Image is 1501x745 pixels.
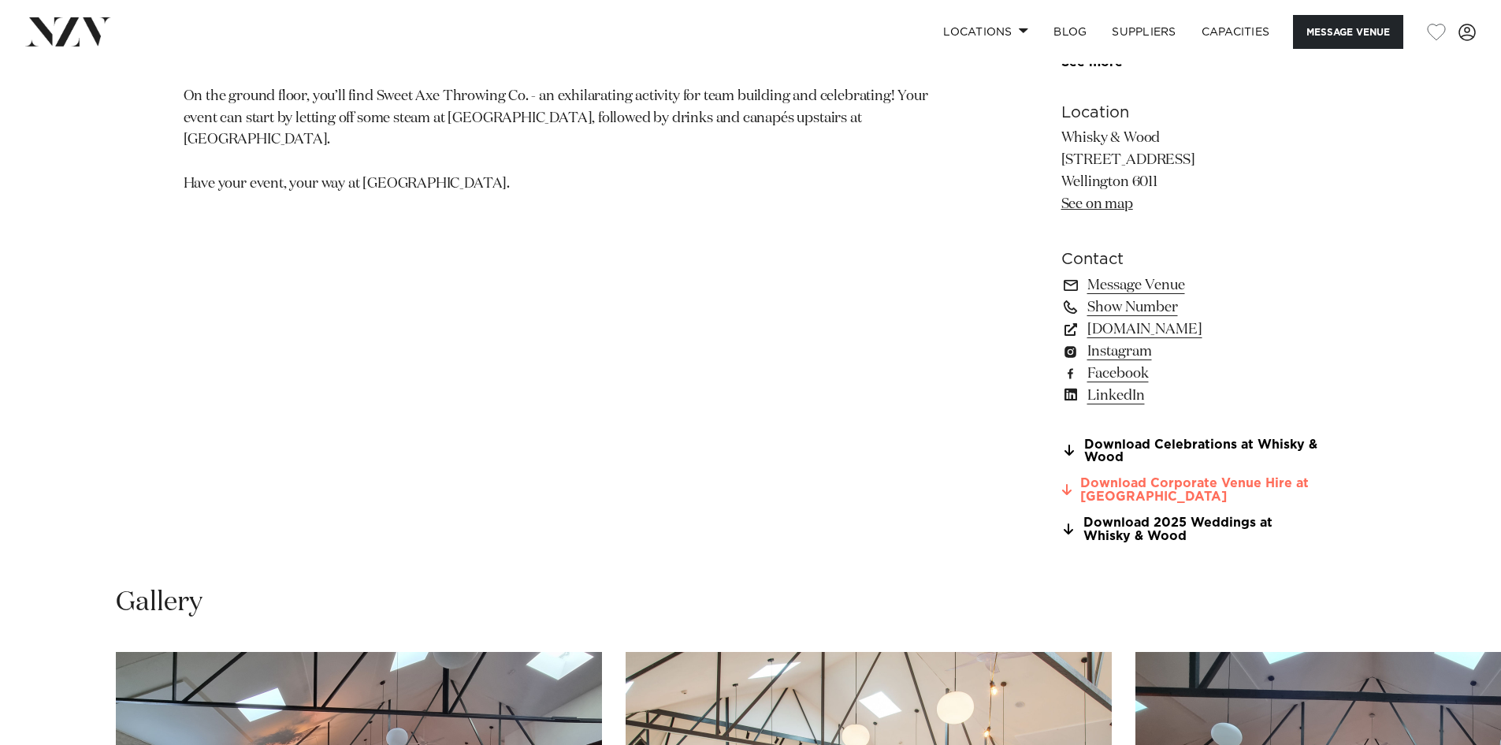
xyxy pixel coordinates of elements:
[1189,15,1283,49] a: Capacities
[116,585,202,620] h2: Gallery
[1099,15,1188,49] a: SUPPLIERS
[1061,128,1318,216] p: Whisky & Wood [STREET_ADDRESS] Wellington 6011
[1061,197,1133,211] a: See on map
[1061,438,1318,465] a: Download Celebrations at Whisky & Wood
[1061,248,1318,271] h6: Contact
[1061,101,1318,125] h6: Location
[1041,15,1099,49] a: BLOG
[931,15,1041,49] a: Locations
[25,17,111,46] img: nzv-logo.png
[1061,516,1318,543] a: Download 2025 Weddings at Whisky & Wood
[1061,341,1318,363] a: Instagram
[1061,385,1318,407] a: LinkedIn
[1061,318,1318,341] a: [DOMAIN_NAME]
[1061,274,1318,296] a: Message Venue
[1061,296,1318,318] a: Show Number
[1061,477,1318,504] a: Download Corporate Venue Hire at [GEOGRAPHIC_DATA]
[1293,15,1403,49] button: Message Venue
[1061,363,1318,385] a: Facebook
